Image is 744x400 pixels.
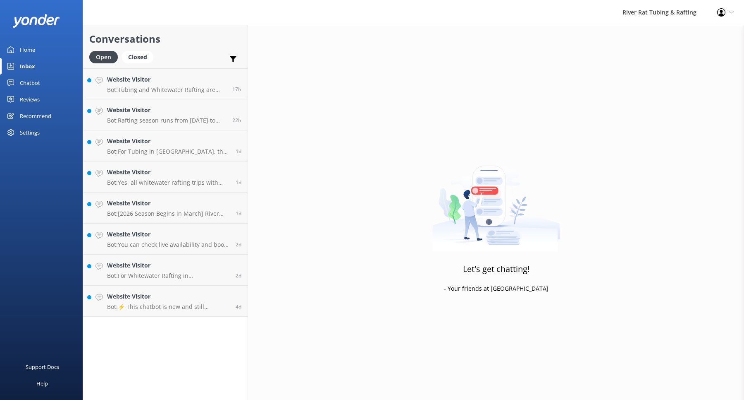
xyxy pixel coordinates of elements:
[83,286,248,317] a: Website VisitorBot:⚡ This chatbot is new and still learning. You're welcome to ask a new question...
[107,272,229,280] p: Bot: For Whitewater Rafting in [GEOGRAPHIC_DATA], operations run through [DATE]. Tubing in [GEOGR...
[83,99,248,130] a: Website VisitorBot:Rafting season runs from [DATE] to [DATE]. For the most accurate operating dat...
[107,230,229,239] h4: Website Visitor
[83,193,248,224] a: Website VisitorBot:[2026 Season Begins in March] River Rat Whitewater Rafting is now rated the #1...
[122,51,153,63] div: Closed
[20,41,35,58] div: Home
[107,137,229,146] h4: Website Visitor
[83,130,248,161] a: Website VisitorBot:For Tubing in [GEOGRAPHIC_DATA], the last tubing day of the season is [DATE], ...
[89,52,122,61] a: Open
[107,261,229,270] h4: Website Visitor
[83,224,248,255] a: Website VisitorBot:You can check live availability and book your tubing, rafting, packages, or gi...
[20,75,40,91] div: Chatbot
[463,263,529,276] h3: Let's get chatting!
[107,106,226,115] h4: Website Visitor
[232,86,241,93] span: Sep 28 2025 09:18pm (UTC -05:00) America/Cancun
[107,117,226,124] p: Bot: Rafting season runs from [DATE] to [DATE]. For the most accurate operating dates, you can vi...
[236,241,241,248] span: Sep 27 2025 03:43am (UTC -05:00) America/Cancun
[12,14,60,28] img: yonder-white-logo.png
[107,210,229,217] p: Bot: [2026 Season Begins in March] River Rat Whitewater Rafting is now rated the #1 Rafting Adven...
[107,179,229,186] p: Bot: Yes, all whitewater rafting trips with River Rat Whitewater Rafting in [GEOGRAPHIC_DATA] are...
[107,241,229,248] p: Bot: You can check live availability and book your tubing, rafting, packages, or gift certificate...
[107,292,229,301] h4: Website Visitor
[444,284,548,293] p: - Your friends at [GEOGRAPHIC_DATA]
[236,272,241,279] span: Sep 26 2025 03:44pm (UTC -05:00) America/Cancun
[83,161,248,193] a: Website VisitorBot:Yes, all whitewater rafting trips with River Rat Whitewater Rafting in [GEOGRA...
[83,255,248,286] a: Website VisitorBot:For Whitewater Rafting in [GEOGRAPHIC_DATA], operations run through [DATE]. Tu...
[20,58,35,75] div: Inbox
[432,148,560,252] img: artwork of a man stealing a conversation from at giant smartphone
[236,148,241,155] span: Sep 28 2025 02:38pm (UTC -05:00) America/Cancun
[20,124,40,141] div: Settings
[107,303,229,311] p: Bot: ⚡ This chatbot is new and still learning. You're welcome to ask a new question and our autom...
[107,168,229,177] h4: Website Visitor
[89,51,118,63] div: Open
[236,179,241,186] span: Sep 28 2025 12:13pm (UTC -05:00) America/Cancun
[26,359,59,375] div: Support Docs
[107,199,229,208] h4: Website Visitor
[232,117,241,124] span: Sep 28 2025 05:00pm (UTC -05:00) America/Cancun
[107,75,226,84] h4: Website Visitor
[20,108,51,124] div: Recommend
[107,148,229,155] p: Bot: For Tubing in [GEOGRAPHIC_DATA], the last tubing day of the season is [DATE], and it opens a...
[236,210,241,217] span: Sep 28 2025 09:47am (UTC -05:00) America/Cancun
[83,68,248,99] a: Website VisitorBot:Tubing and Whitewater Rafting are currently closed for the season. Tubing will...
[107,86,226,94] p: Bot: Tubing and Whitewater Rafting are currently closed for the season. Tubing will reopen in [DA...
[122,52,157,61] a: Closed
[20,91,40,108] div: Reviews
[36,375,48,392] div: Help
[236,303,241,310] span: Sep 25 2025 10:23am (UTC -05:00) America/Cancun
[89,31,241,47] h2: Conversations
